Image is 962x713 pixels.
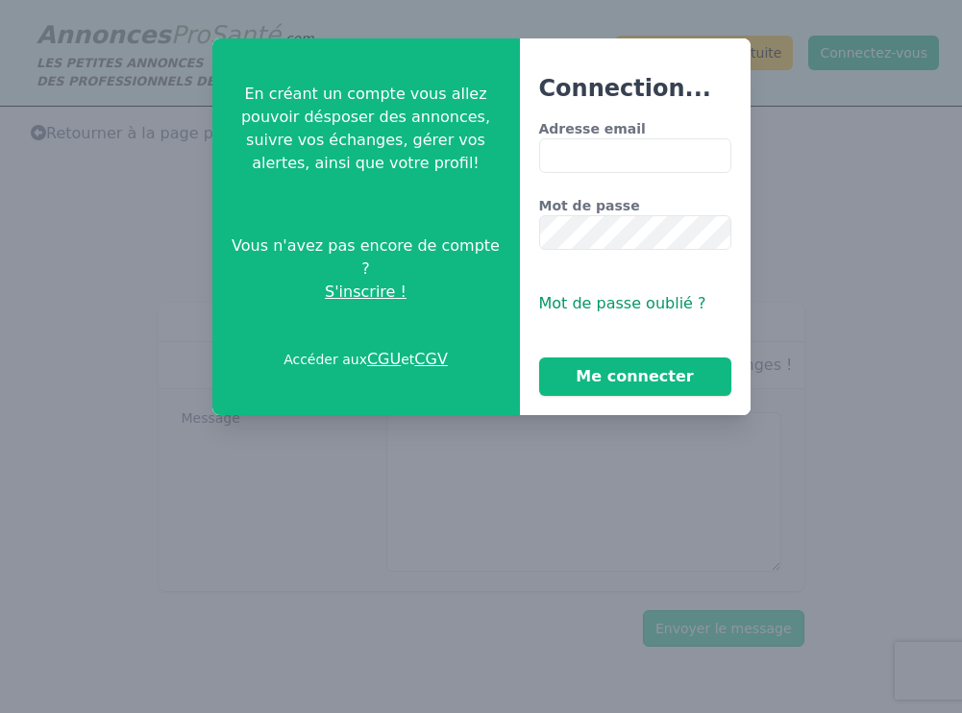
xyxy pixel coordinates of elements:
[539,119,731,138] label: Adresse email
[539,357,731,396] button: Me connecter
[284,348,448,371] p: Accéder aux et
[539,294,706,312] span: Mot de passe oublié ?
[539,196,731,215] label: Mot de passe
[228,83,505,175] p: En créant un compte vous allez pouvoir désposer des annonces, suivre vos échanges, gérer vos aler...
[228,234,505,281] span: Vous n'avez pas encore de compte ?
[414,350,448,368] a: CGV
[367,350,401,368] a: CGU
[539,73,731,104] h3: Connection...
[325,281,407,304] span: S'inscrire !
